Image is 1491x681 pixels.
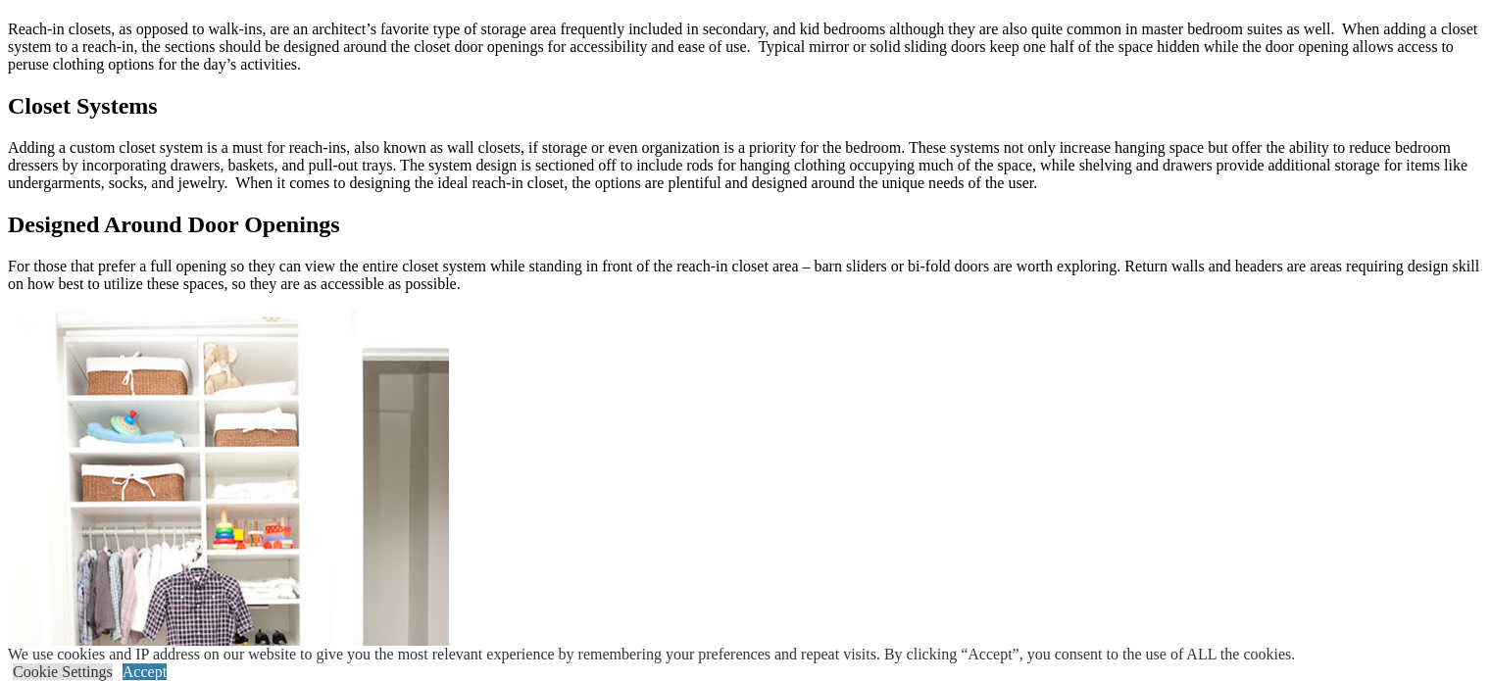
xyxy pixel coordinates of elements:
p: Adding a custom closet system is a must for reach-ins, also known as wall closets, if storage or ... [8,139,1483,192]
h2: Closet Systems [8,93,1483,120]
a: Accept [123,663,167,680]
p: Reach-in closets, as opposed to walk-ins, are an architect’s favorite type of storage area freque... [8,21,1483,73]
a: Cookie Settings [13,663,113,680]
h2: Designed Around Door Openings [8,212,1483,238]
p: For those that prefer a full opening so they can view the entire closet system while standing in ... [8,258,1483,293]
div: We use cookies and IP address on our website to give you the most relevant experience by remember... [8,646,1295,663]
